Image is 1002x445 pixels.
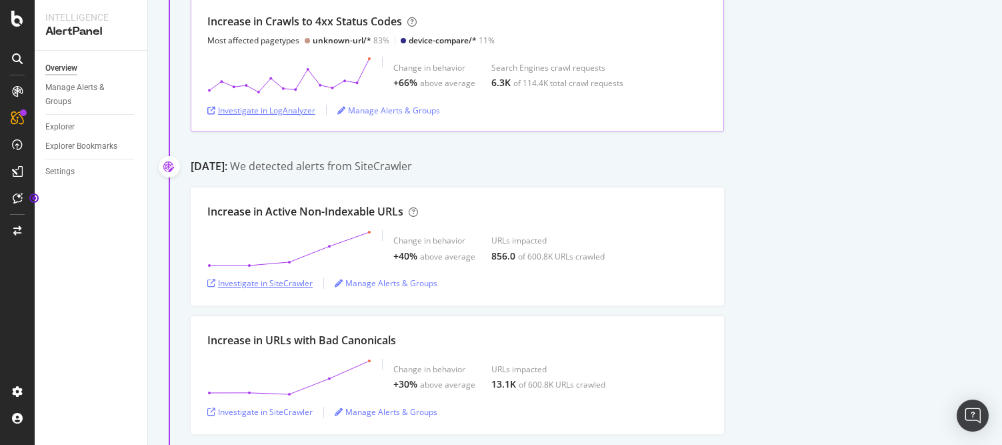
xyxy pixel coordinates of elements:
[393,364,475,375] div: Change in behavior
[335,402,437,423] button: Manage Alerts & Groups
[45,139,117,153] div: Explorer Bookmarks
[45,61,77,75] div: Overview
[491,378,516,391] div: 13.1K
[393,250,417,263] div: +40%
[420,77,475,89] div: above average
[313,35,389,46] div: 83%
[393,378,417,391] div: +30%
[45,11,137,24] div: Intelligence
[45,61,138,75] a: Overview
[409,35,495,46] div: 11%
[518,251,605,262] div: of 600.8K URLs crawled
[45,165,138,179] a: Settings
[335,273,437,294] button: Manage Alerts & Groups
[957,400,989,432] div: Open Intercom Messenger
[45,81,138,109] a: Manage Alerts & Groups
[230,159,412,174] div: We detected alerts from SiteCrawler
[207,99,315,121] button: Investigate in LogAnalyzer
[513,77,623,89] div: of 114.4K total crawl requests
[491,62,623,73] div: Search Engines crawl requests
[393,235,475,246] div: Change in behavior
[420,379,475,390] div: above average
[207,14,402,29] div: Increase in Crawls to 4xx Status Codes
[207,204,403,219] div: Increase in Active Non-Indexable URLs
[420,251,475,262] div: above average
[45,165,75,179] div: Settings
[207,406,313,418] a: Investigate in SiteCrawler
[491,235,605,246] div: URLs impacted
[45,139,138,153] a: Explorer Bookmarks
[337,99,440,121] button: Manage Alerts & Groups
[207,273,313,294] button: Investigate in SiteCrawler
[393,62,475,73] div: Change in behavior
[313,35,371,46] div: unknown-url/*
[393,76,417,89] div: +66%
[191,159,227,174] div: [DATE]:
[45,81,125,109] div: Manage Alerts & Groups
[409,35,477,46] div: device-compare/*
[207,105,315,116] a: Investigate in LogAnalyzer
[335,406,437,418] a: Manage Alerts & Groups
[28,192,40,204] div: Tooltip anchor
[207,402,313,423] button: Investigate in SiteCrawler
[337,105,440,116] a: Manage Alerts & Groups
[519,379,605,390] div: of 600.8K URLs crawled
[491,76,511,89] div: 6.3K
[335,278,437,289] a: Manage Alerts & Groups
[45,120,138,134] a: Explorer
[491,250,515,263] div: 856.0
[207,333,396,348] div: Increase in URLs with Bad Canonicals
[207,278,313,289] a: Investigate in SiteCrawler
[207,35,299,46] div: Most affected pagetypes
[45,24,137,39] div: AlertPanel
[45,120,75,134] div: Explorer
[491,364,605,375] div: URLs impacted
